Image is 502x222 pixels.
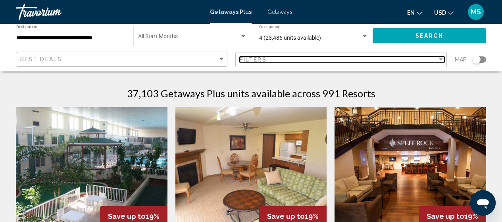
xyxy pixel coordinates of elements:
[240,56,267,63] span: Filters
[427,212,464,220] span: Save up to
[415,33,443,39] span: Search
[127,87,375,99] h1: 37,103 Getaways Plus units available across 991 Resorts
[434,7,454,18] button: Change currency
[20,56,62,62] span: Best Deals
[407,7,422,18] button: Change language
[235,52,447,68] button: Filter
[16,4,202,20] a: Travorium
[434,10,446,16] span: USD
[465,4,486,20] button: User Menu
[373,28,486,43] button: Search
[267,9,292,15] a: Getaways
[210,9,252,15] a: Getaways Plus
[471,8,481,16] span: MS
[455,54,467,65] span: Map
[470,190,496,216] iframe: Button to launch messaging window
[259,35,321,41] span: 4 (23,486 units available)
[407,10,415,16] span: en
[108,212,146,220] span: Save up to
[20,56,225,63] mat-select: Sort by
[267,212,305,220] span: Save up to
